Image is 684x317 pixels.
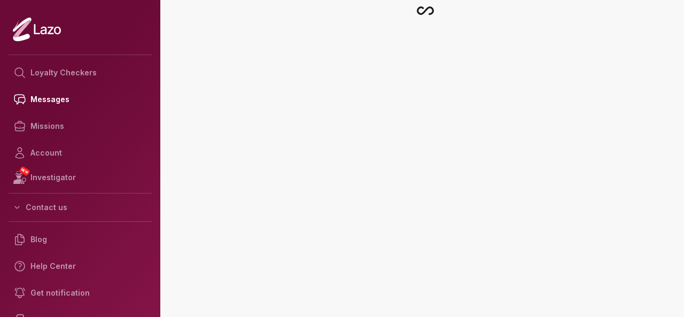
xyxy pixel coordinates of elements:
a: Help Center [9,253,152,280]
a: Account [9,140,152,166]
span: NEW [19,166,30,176]
a: Messages [9,86,152,113]
a: Missions [9,113,152,140]
a: Loyalty Checkers [9,59,152,86]
a: Get notification [9,280,152,306]
a: NEWInvestigator [9,166,152,189]
a: Blog [9,226,152,253]
button: Contact us [9,198,152,217]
